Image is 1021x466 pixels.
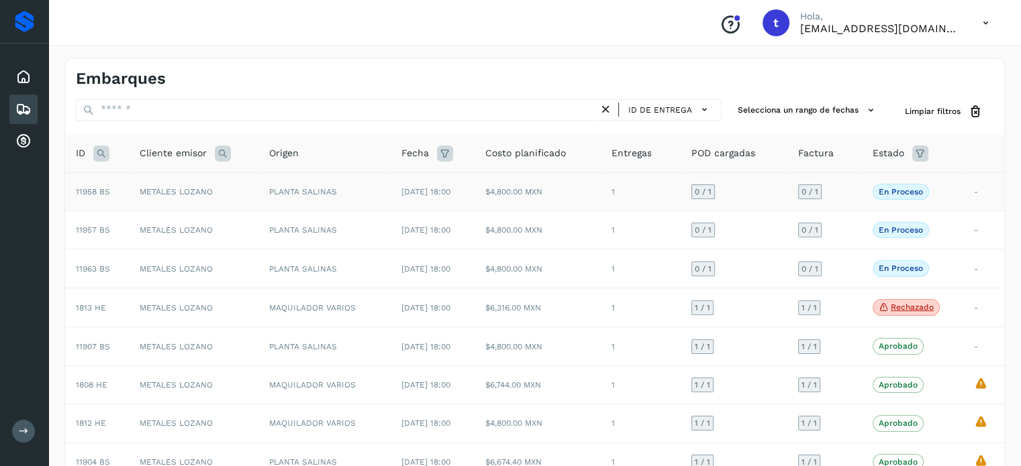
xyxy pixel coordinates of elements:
td: - [963,249,1004,288]
span: POD cargadas [691,146,755,160]
span: PLANTA SALINAS [269,187,337,196]
p: transportesymaquinariaagm@gmail.com [800,22,961,35]
span: Cliente emisor [140,146,207,160]
span: ID de entrega [628,104,692,116]
p: En proceso [879,264,923,273]
div: Embarques [9,95,38,124]
button: Limpiar filtros [894,99,993,124]
span: 1 / 1 [695,381,710,389]
span: 1 / 1 [801,381,817,389]
p: Aprobado [879,418,918,428]
td: METALES LOZANO [129,404,258,443]
p: Rechazado [891,302,934,312]
td: METALES LOZANO [129,327,258,365]
span: 1 / 1 [695,458,710,466]
td: 1 [600,327,680,365]
td: METALES LOZANO [129,288,258,327]
td: $4,800.00 MXN [475,404,601,443]
span: [DATE] 18:00 [401,225,450,235]
span: [DATE] 18:00 [401,187,450,196]
span: Fecha [401,146,429,160]
span: 1 / 1 [801,419,817,427]
td: 1 [600,211,680,249]
span: 0 / 1 [801,265,818,273]
span: PLANTA SALINAS [269,225,337,235]
td: - [963,327,1004,365]
p: En proceso [879,187,923,196]
span: Costo planificado [485,146,566,160]
span: 1813 HE [76,303,106,312]
span: 1 / 1 [801,304,817,312]
td: - [963,288,1004,327]
td: METALES LOZANO [129,211,258,249]
span: 0 / 1 [695,188,712,196]
td: $4,800.00 MXN [475,211,601,249]
span: Estado [873,146,904,160]
span: 11958 BS [76,187,110,196]
td: METALES LOZANO [129,172,258,211]
p: Hola, [800,11,961,22]
p: Aprobado [879,341,918,351]
span: PLANTA SALINAS [269,342,337,351]
span: 11907 BS [76,342,110,351]
span: MAQUILADOR VARIOS [269,303,356,312]
span: Limpiar filtros [905,105,961,117]
td: 1 [600,365,680,404]
span: 11957 BS [76,225,110,235]
td: - [963,172,1004,211]
span: [DATE] 18:00 [401,380,450,390]
td: 1 [600,404,680,443]
td: METALES LOZANO [129,249,258,288]
span: 1 / 1 [695,419,710,427]
span: Factura [798,146,834,160]
div: Inicio [9,62,38,92]
td: 1 [600,249,680,288]
span: PLANTA SALINAS [269,264,337,274]
span: ID [76,146,85,160]
span: 0 / 1 [801,226,818,234]
span: 0 / 1 [695,265,712,273]
span: 1 / 1 [801,343,817,351]
td: $4,800.00 MXN [475,327,601,365]
span: [DATE] 18:00 [401,418,450,428]
span: MAQUILADOR VARIOS [269,380,356,390]
span: 1812 HE [76,418,106,428]
td: $6,316.00 MXN [475,288,601,327]
td: METALES LOZANO [129,365,258,404]
td: 1 [600,172,680,211]
div: Cuentas por cobrar [9,127,38,156]
span: 11963 BS [76,264,110,274]
button: ID de entrega [624,100,716,119]
span: 1 / 1 [695,343,710,351]
p: En proceso [879,225,923,235]
h4: Embarques [76,69,166,89]
td: 1 [600,288,680,327]
td: - [963,211,1004,249]
button: Selecciona un rango de fechas [732,99,883,121]
span: 0 / 1 [695,226,712,234]
td: $4,800.00 MXN [475,249,601,288]
span: Origen [269,146,299,160]
span: 1 / 1 [801,458,817,466]
span: Entregas [611,146,651,160]
td: $4,800.00 MXN [475,172,601,211]
span: [DATE] 18:00 [401,303,450,312]
p: Aprobado [879,380,918,390]
span: [DATE] 18:00 [401,264,450,274]
td: $6,744.00 MXN [475,365,601,404]
span: 1808 HE [76,380,107,390]
span: MAQUILADOR VARIOS [269,418,356,428]
span: [DATE] 18:00 [401,342,450,351]
span: 1 / 1 [695,304,710,312]
span: 0 / 1 [801,188,818,196]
